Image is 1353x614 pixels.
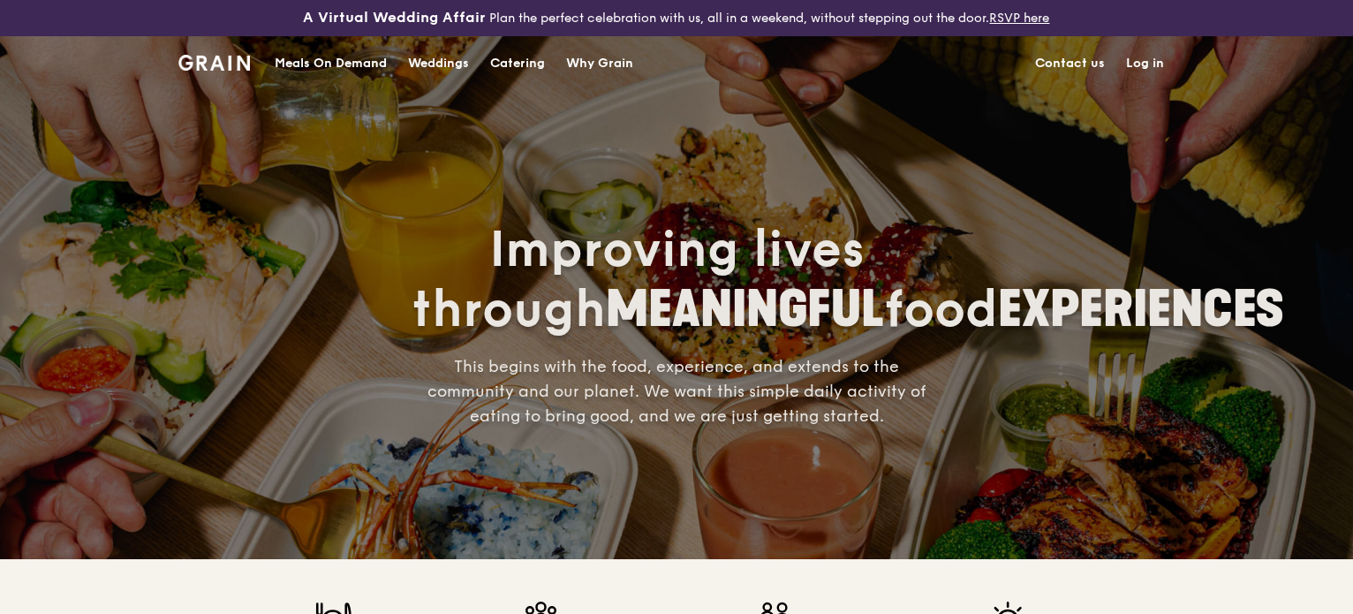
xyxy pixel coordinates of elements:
span: Improving lives through food [412,220,1284,340]
span: EXPERIENCES [998,280,1284,339]
div: Catering [490,37,545,90]
a: GrainGrain [178,35,250,88]
a: Log in [1115,37,1175,90]
a: Catering [480,37,556,90]
div: Plan the perfect celebration with us, all in a weekend, without stepping out the door. [225,7,1127,29]
a: RSVP here [989,11,1049,26]
div: Weddings [408,37,469,90]
div: Why Grain [566,37,633,90]
a: Contact us [1024,37,1115,90]
div: Meals On Demand [275,37,387,90]
img: Grain [178,55,250,71]
span: This begins with the food, experience, and extends to the community and our planet. We want this ... [427,357,926,426]
a: Weddings [397,37,480,90]
a: Why Grain [556,37,644,90]
span: MEANINGFUL [606,280,884,339]
h3: A Virtual Wedding Affair [303,7,486,28]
